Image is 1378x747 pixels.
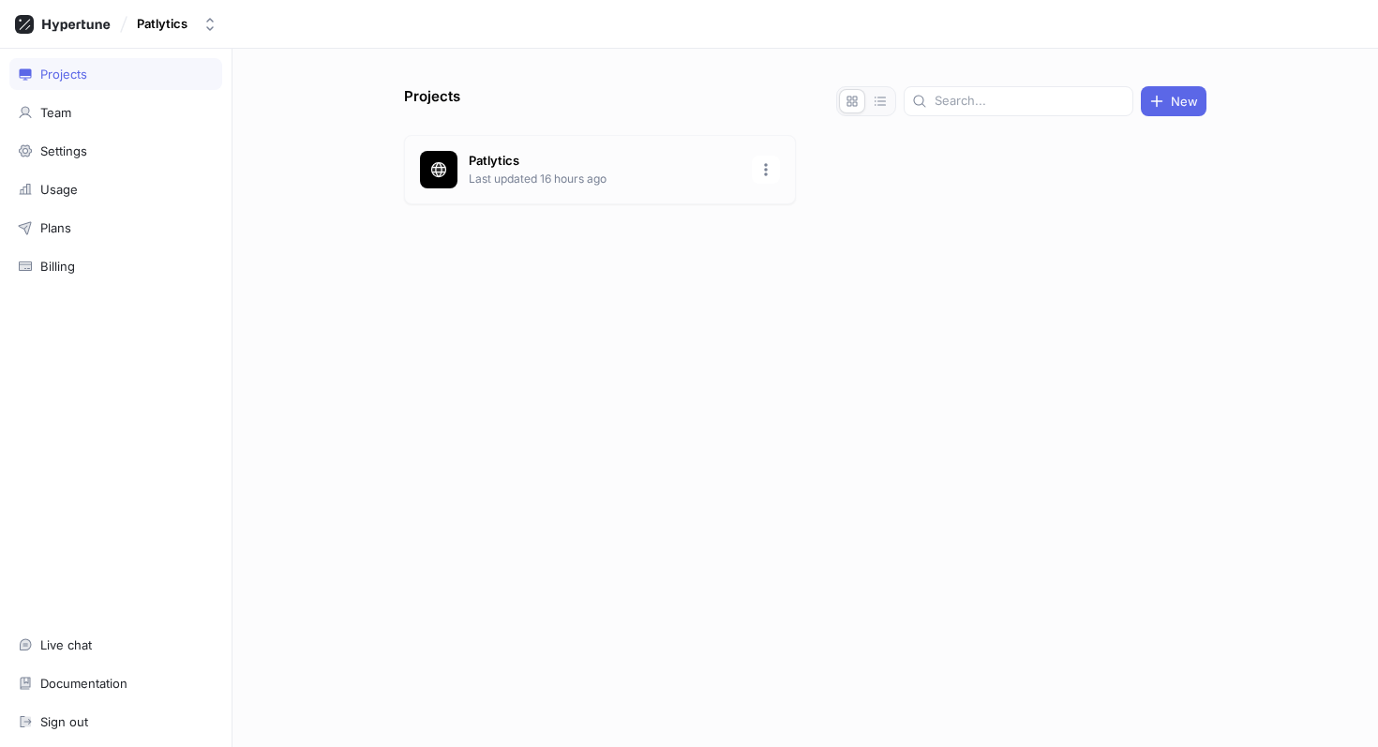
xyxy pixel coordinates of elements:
[9,667,222,699] a: Documentation
[137,16,187,32] div: Patlytics
[1141,86,1206,116] button: New
[404,86,460,116] p: Projects
[40,182,78,197] div: Usage
[40,220,71,235] div: Plans
[40,676,127,691] div: Documentation
[1171,96,1198,107] span: New
[40,259,75,274] div: Billing
[469,171,741,187] p: Last updated 16 hours ago
[40,143,87,158] div: Settings
[40,714,88,729] div: Sign out
[9,97,222,128] a: Team
[9,212,222,244] a: Plans
[129,8,225,39] button: Patlytics
[469,152,741,171] p: Patlytics
[9,135,222,167] a: Settings
[935,92,1125,111] input: Search...
[40,105,71,120] div: Team
[40,637,92,652] div: Live chat
[9,58,222,90] a: Projects
[9,250,222,282] a: Billing
[9,173,222,205] a: Usage
[40,67,87,82] div: Projects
